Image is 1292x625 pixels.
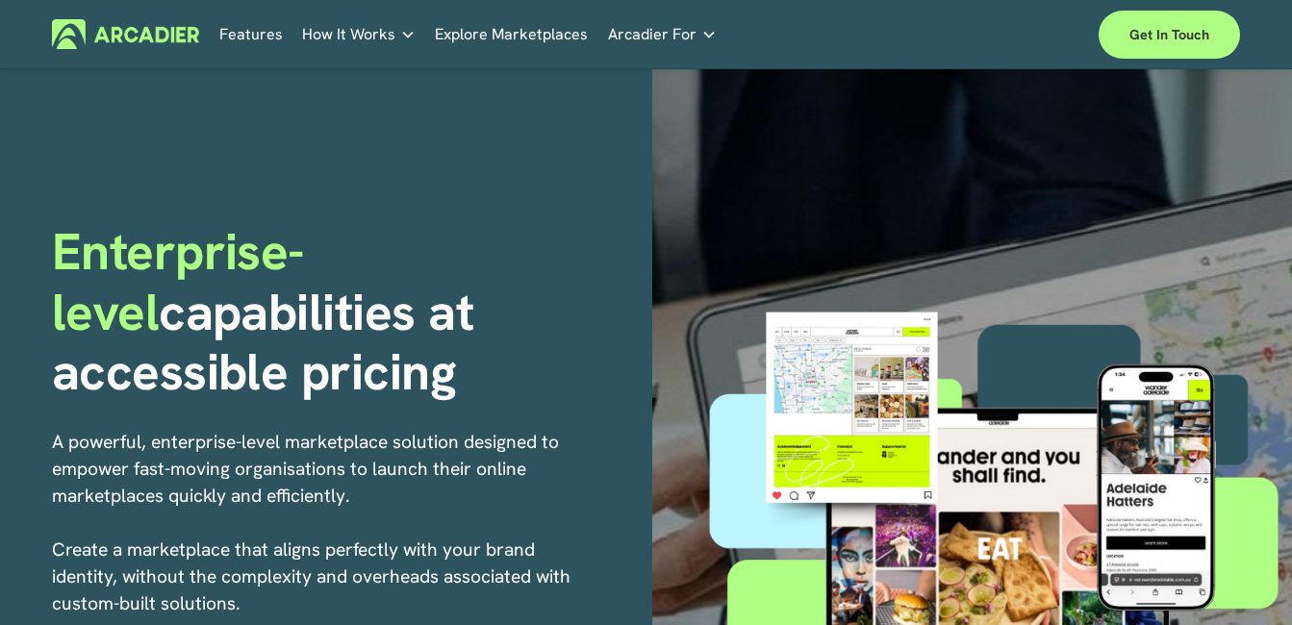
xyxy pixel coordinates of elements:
[435,19,588,49] a: Explore Marketplaces
[52,218,304,345] span: Enterprise-level
[219,19,283,49] a: Features
[1099,11,1240,59] a: Get in touch
[608,21,697,48] span: Arcadier For
[608,19,717,49] a: folder dropdown
[1196,533,1292,625] iframe: Chat Widget
[302,21,395,48] span: How It Works
[52,279,487,406] strong: capabilities at accessible pricing
[302,19,416,49] a: folder dropdown
[52,19,199,49] img: Arcadier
